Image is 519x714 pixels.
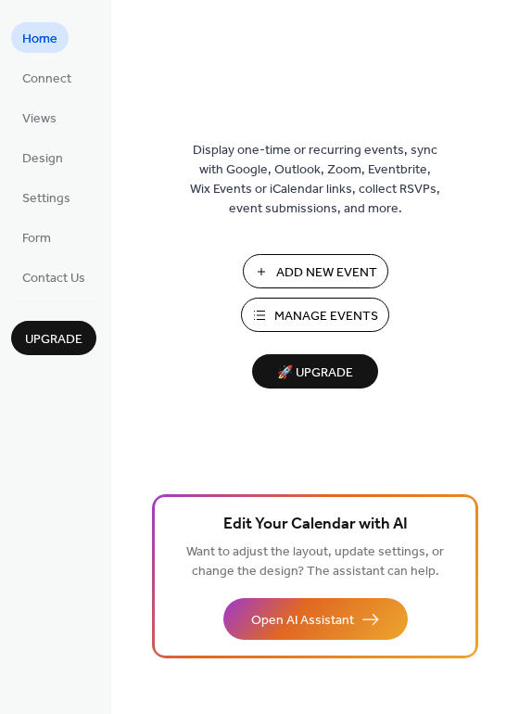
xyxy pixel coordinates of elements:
[11,182,82,212] a: Settings
[11,62,82,93] a: Connect
[223,598,408,640] button: Open AI Assistant
[186,540,444,584] span: Want to adjust the layout, update settings, or change the design? The assistant can help.
[22,109,57,129] span: Views
[11,321,96,355] button: Upgrade
[11,22,69,53] a: Home
[11,222,62,252] a: Form
[11,261,96,292] a: Contact Us
[11,102,68,133] a: Views
[243,254,388,288] button: Add New Event
[22,229,51,249] span: Form
[22,149,63,169] span: Design
[274,307,378,326] span: Manage Events
[25,330,82,350] span: Upgrade
[11,142,74,172] a: Design
[276,263,377,283] span: Add New Event
[252,354,378,389] button: 🚀 Upgrade
[22,30,57,49] span: Home
[22,70,71,89] span: Connect
[22,189,70,209] span: Settings
[22,269,85,288] span: Contact Us
[190,141,440,219] span: Display one-time or recurring events, sync with Google, Outlook, Zoom, Eventbrite, Wix Events or ...
[263,361,367,386] span: 🚀 Upgrade
[223,512,408,538] span: Edit Your Calendar with AI
[251,611,354,631] span: Open AI Assistant
[241,298,389,332] button: Manage Events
